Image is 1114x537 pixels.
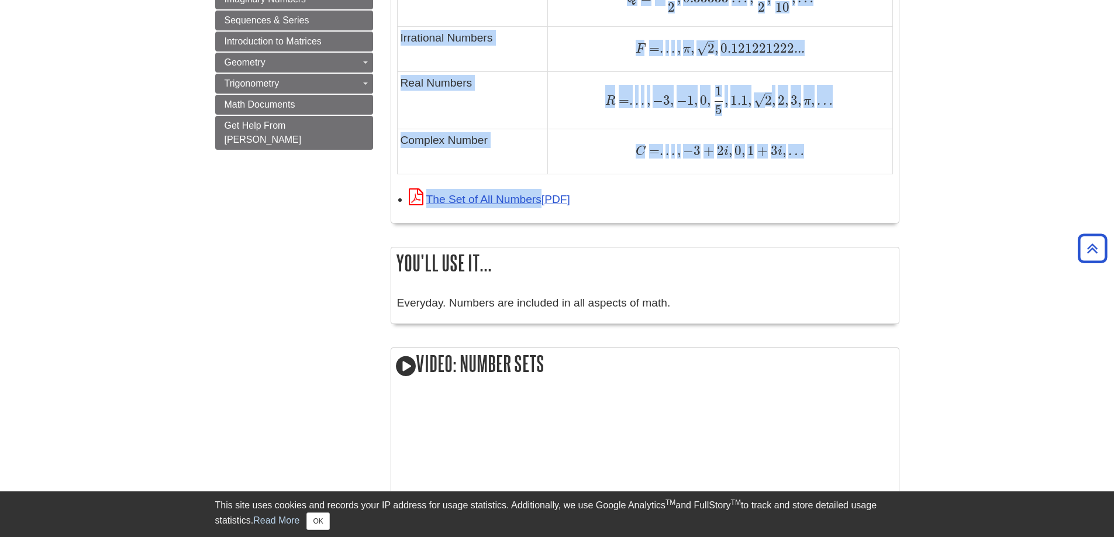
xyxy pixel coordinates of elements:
span: π [681,43,691,56]
span: . [669,143,675,159]
span: , [644,92,650,108]
span: Sequences & Series [225,15,309,25]
span: 2 [714,143,724,159]
span: 2 [775,92,785,108]
span: i [778,145,782,158]
span: . [663,143,669,159]
span: + [754,143,768,159]
span: 0.121221222... [718,40,805,56]
span: = [646,143,660,159]
span: + [701,143,714,159]
button: Close [306,512,329,530]
span: Get Help From [PERSON_NAME] [225,121,302,144]
span: 1 [687,92,694,108]
span: . [639,92,644,108]
span: Trigonometry [225,78,280,88]
span: , [811,92,815,108]
span: = [615,92,629,108]
span: 3 [768,143,778,159]
sup: TM [731,498,741,507]
a: Geometry [215,53,373,73]
span: 2 [708,40,715,56]
h2: You'll use it... [391,247,899,278]
span: , [725,92,728,108]
a: Trigonometry [215,74,373,94]
span: , [694,92,698,108]
span: , [772,92,775,108]
span: . [660,40,663,56]
span: , [782,143,786,159]
span: , [748,92,751,108]
span: R [605,95,615,108]
td: Irrational Numbers [397,26,548,71]
a: Sequences & Series [215,11,373,30]
span: – [708,33,715,49]
span: − [650,92,663,108]
span: , [675,143,681,159]
span: √ [696,40,708,56]
span: , [670,92,674,108]
span: 1.1 [728,92,748,108]
span: – [765,85,772,101]
span: i [724,145,729,158]
span: , [707,92,711,108]
span: − [674,92,687,108]
span: . [633,92,639,108]
p: Everyday. Numbers are included in all aspects of math. [397,295,893,312]
a: Math Documents [215,95,373,115]
a: Back to Top [1074,240,1111,256]
span: F [636,43,646,56]
a: Get Help From [PERSON_NAME] [215,116,373,150]
span: , [741,143,745,159]
td: Complex Number [397,129,548,174]
span: 1 [745,143,754,159]
span: , [675,40,681,56]
span: … [786,143,804,159]
span: √ [754,92,765,108]
a: Link opens in new window [409,193,570,205]
td: Real Numbers [397,71,548,129]
span: 0 [732,143,741,159]
span: 2 [765,92,772,108]
span: … [815,92,833,108]
span: 3 [663,92,670,108]
span: 3 [788,92,798,108]
a: Read More [253,515,299,525]
span: , [798,92,801,108]
span: − [681,143,694,159]
span: = [646,40,660,56]
span: . [663,40,669,56]
span: Math Documents [225,99,295,109]
a: Introduction to Matrices [215,32,373,51]
span: 5 [715,102,722,118]
span: . [629,92,633,108]
span: , [729,143,732,159]
div: This site uses cookies and records your IP address for usage statistics. Additionally, we use Goo... [215,498,899,530]
span: . [660,143,663,159]
span: Geometry [225,57,265,67]
span: 0 [698,92,707,108]
sup: TM [665,498,675,507]
span: Introduction to Matrices [225,36,322,46]
span: , [715,40,718,56]
span: 1 [715,83,722,99]
h2: Video: Number Sets [391,348,899,381]
span: , [691,40,694,56]
span: , [785,92,788,108]
span: . [669,40,675,56]
span: C [636,145,646,158]
span: 3 [694,143,701,159]
span: π [801,95,811,108]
